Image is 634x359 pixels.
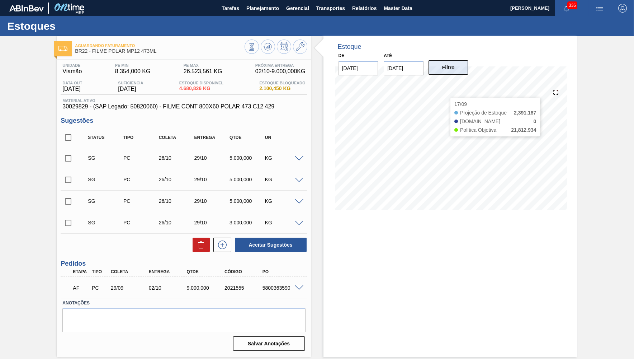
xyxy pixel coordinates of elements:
span: Estoque Disponível [179,81,223,85]
div: KG [263,155,302,161]
span: Gerencial [286,4,309,13]
span: Relatórios [352,4,377,13]
span: 8.354,000 KG [115,68,151,75]
button: Salvar Anotações [233,336,305,351]
div: Coleta [157,135,196,140]
span: 26.523,561 KG [184,68,222,75]
button: Filtro [429,60,468,75]
button: Ir ao Master Data / Geral [293,39,307,54]
div: Entrega [192,135,231,140]
img: userActions [595,4,604,13]
span: Tarefas [222,4,239,13]
h3: Pedidos [61,260,307,267]
span: Transportes [316,4,345,13]
img: TNhmsLtSVTkK8tSr43FrP2fwEKptu5GPRR3wAAAABJRU5ErkJggg== [9,5,44,11]
span: 4.680,826 KG [179,86,223,91]
img: Ícone [58,46,67,51]
span: Aguardando Faturamento [75,43,244,48]
img: Logout [618,4,627,13]
div: Pedido de Compra [90,285,109,291]
button: Visão Geral dos Estoques [245,39,259,54]
div: 9.000,000 [185,285,227,291]
div: Tipo [122,135,161,140]
span: Próxima Entrega [255,63,306,67]
h1: Estoques [7,22,134,30]
div: 5.000,000 [228,155,267,161]
span: 02/10 - 9.000,000 KG [255,68,306,75]
div: 02/10/2025 [147,285,189,291]
div: Nova sugestão [210,238,231,252]
div: Código [223,269,265,274]
div: 26/10/2025 [157,198,196,204]
div: 29/10/2025 [192,198,231,204]
div: UN [263,135,302,140]
span: BR22 - FILME POLAR MP12 473ML [75,48,244,54]
input: dd/mm/yyyy [339,61,378,75]
button: Notificações [555,3,578,13]
div: Pedido de Compra [122,220,161,225]
div: 5800363590 [261,285,303,291]
span: Unidade [62,63,82,67]
label: Até [384,53,392,58]
button: Programar Estoque [277,39,291,54]
div: 29/10/2025 [192,177,231,182]
div: Tipo [90,269,109,274]
div: Pedido de Compra [122,198,161,204]
div: Qtde [185,269,227,274]
button: Atualizar Gráfico [261,39,275,54]
div: 29/10/2025 [192,220,231,225]
span: Estoque Bloqueado [259,81,305,85]
div: Excluir Sugestões [189,238,210,252]
span: Master Data [384,4,412,13]
div: Sugestão Criada [86,177,125,182]
div: 5.000,000 [228,177,267,182]
span: [DATE] [62,86,82,92]
div: Estoque [338,43,361,51]
span: Viamão [62,68,82,75]
div: Pedido de Compra [122,155,161,161]
div: Aceitar Sugestões [231,237,307,253]
label: Anotações [62,298,305,308]
div: Pedido de Compra [122,177,161,182]
div: 26/10/2025 [157,155,196,161]
div: 3.000,000 [228,220,267,225]
div: 29/10/2025 [192,155,231,161]
div: 2021555 [223,285,265,291]
span: Planejamento [246,4,279,13]
input: dd/mm/yyyy [384,61,424,75]
span: Data out [62,81,82,85]
div: 5.000,000 [228,198,267,204]
div: Sugestão Criada [86,220,125,225]
div: 26/10/2025 [157,177,196,182]
span: Suficiência [118,81,143,85]
span: Material ativo [62,98,305,103]
div: Status [86,135,125,140]
div: PO [261,269,303,274]
span: 30029829 - (SAP Legado: 50820060) - FILME CONT 800X60 POLAR 473 C12 429 [62,103,305,110]
span: 2.100,450 KG [259,86,305,91]
div: Entrega [147,269,189,274]
div: Sugestão Criada [86,155,125,161]
div: 26/10/2025 [157,220,196,225]
div: Coleta [109,269,151,274]
span: [DATE] [118,86,143,92]
div: KG [263,198,302,204]
span: 336 [567,1,577,9]
div: 29/09/2025 [109,285,151,291]
span: PE MIN [115,63,151,67]
div: Qtde [228,135,267,140]
label: De [339,53,345,58]
button: Aceitar Sugestões [235,238,307,252]
div: KG [263,220,302,225]
div: Sugestão Criada [86,198,125,204]
div: Etapa [71,269,90,274]
p: AF [73,285,89,291]
span: PE MAX [184,63,222,67]
div: KG [263,177,302,182]
div: Aguardando Faturamento [71,280,90,296]
h3: Sugestões [61,117,307,125]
